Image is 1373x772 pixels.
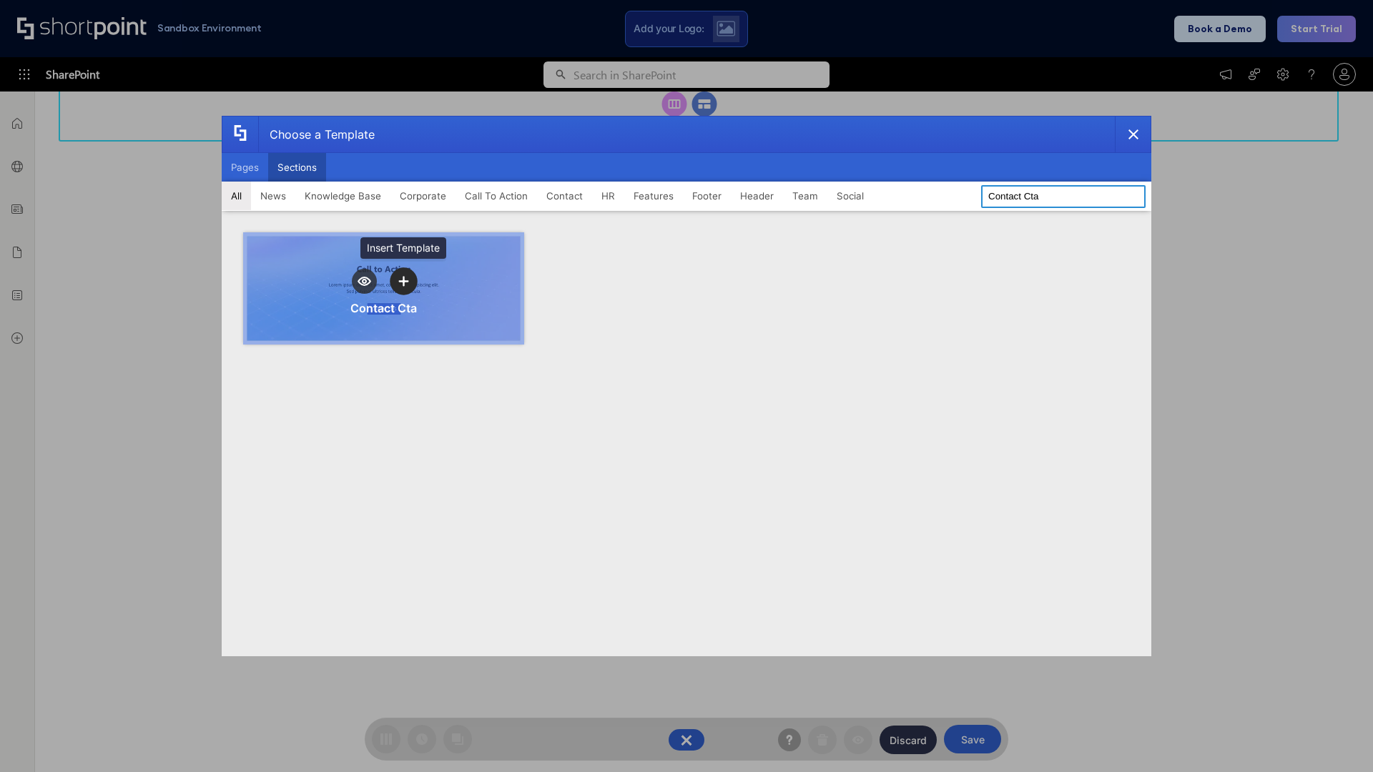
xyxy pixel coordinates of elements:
button: Team [783,182,827,210]
button: Sections [268,153,326,182]
iframe: Chat Widget [1301,703,1373,772]
button: Features [624,182,683,210]
button: HR [592,182,624,210]
button: Contact [537,182,592,210]
button: Social [827,182,873,210]
input: Search [981,185,1146,208]
button: Header [731,182,783,210]
button: Call To Action [456,182,537,210]
button: News [251,182,295,210]
div: Choose a Template [258,117,375,152]
button: Knowledge Base [295,182,390,210]
button: Corporate [390,182,456,210]
button: All [222,182,251,210]
div: template selector [222,116,1151,656]
div: Contact Cta [350,301,417,315]
button: Footer [683,182,731,210]
button: Pages [222,153,268,182]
